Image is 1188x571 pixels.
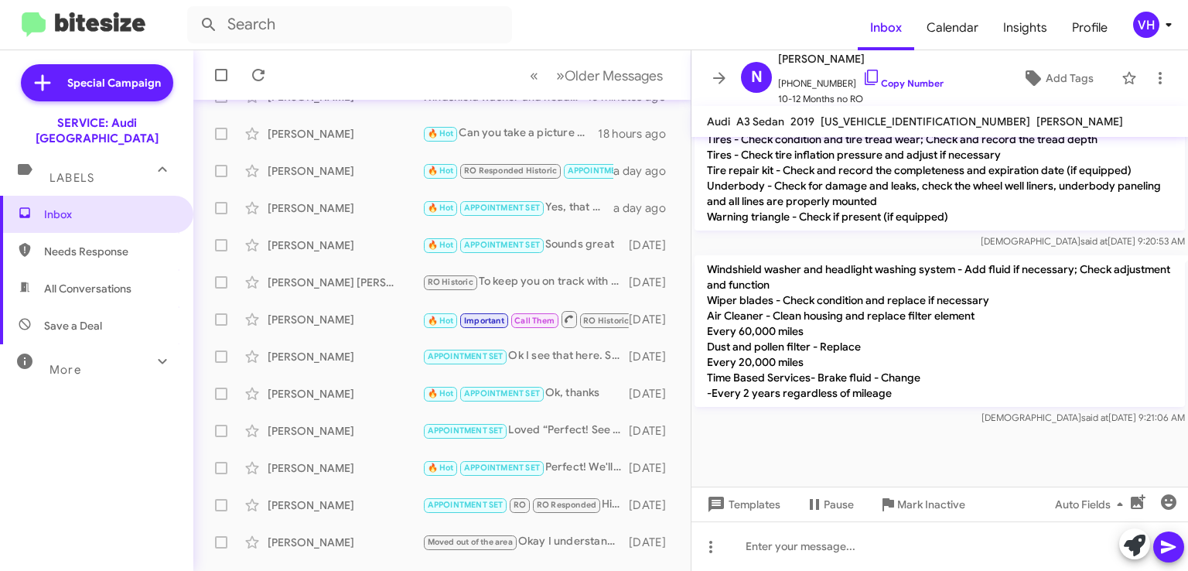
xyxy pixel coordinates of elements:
[422,199,613,217] div: Yes, that works! See you [DATE] 8:30AM.
[1080,235,1108,247] span: said at
[530,66,538,85] span: «
[428,277,473,287] span: RO Historic
[464,463,540,473] span: APPOINTMENT SET
[866,491,978,518] button: Mark Inactive
[268,460,422,476] div: [PERSON_NAME]
[629,535,678,550] div: [DATE]
[44,281,131,296] span: All Conversations
[268,312,422,327] div: [PERSON_NAME]
[21,64,173,101] a: Special Campaign
[778,50,944,68] span: [PERSON_NAME]
[268,275,422,290] div: [PERSON_NAME] [PERSON_NAME]
[629,497,678,513] div: [DATE]
[44,244,176,259] span: Needs Response
[428,316,454,326] span: 🔥 Hot
[422,236,629,254] div: Sounds great
[464,388,540,398] span: APPOINTMENT SET
[556,66,565,85] span: »
[790,115,814,128] span: 2019
[464,203,540,213] span: APPOINTMENT SET
[991,5,1060,50] a: Insights
[49,363,81,377] span: More
[629,312,678,327] div: [DATE]
[613,163,678,179] div: a day ago
[268,126,422,142] div: [PERSON_NAME]
[428,426,504,436] span: APPOINTMENT SET
[422,273,629,291] div: To keep you on track with regular service maintenance on your vehicle, we recommend from 1 year o...
[428,463,454,473] span: 🔥 Hot
[613,200,678,216] div: a day ago
[514,316,555,326] span: Call Them
[568,166,643,176] span: APPOINTMENT SET
[1000,64,1114,92] button: Add Tags
[428,240,454,250] span: 🔥 Hot
[44,207,176,222] span: Inbox
[1043,491,1142,518] button: Auto Fields
[428,166,454,176] span: 🔥 Hot
[268,163,422,179] div: [PERSON_NAME]
[897,491,965,518] span: Mark Inactive
[1060,5,1120,50] a: Profile
[1081,412,1108,423] span: said at
[422,459,629,477] div: Perfect! We'll have one of our drivers call you when they're on the way [DATE] morning.
[268,238,422,253] div: [PERSON_NAME]
[629,349,678,364] div: [DATE]
[428,537,513,547] span: Moved out of the area
[464,240,540,250] span: APPOINTMENT SET
[565,67,663,84] span: Older Messages
[629,423,678,439] div: [DATE]
[268,423,422,439] div: [PERSON_NAME]
[598,126,678,142] div: 18 hours ago
[67,75,161,91] span: Special Campaign
[422,496,629,514] div: Hi [PERSON_NAME], sorry for the late response. When would be the next available appt?
[1055,491,1129,518] span: Auto Fields
[1133,12,1159,38] div: VH
[858,5,914,50] a: Inbox
[521,60,548,91] button: Previous
[428,388,454,398] span: 🔥 Hot
[914,5,991,50] a: Calendar
[981,412,1185,423] span: [DEMOGRAPHIC_DATA] [DATE] 9:21:06 AM
[49,171,94,185] span: Labels
[428,351,504,361] span: APPOINTMENT SET
[422,309,629,329] div: Just a friendly reminder that your annual service is due soon. Your last service was on [DATE]. I...
[464,316,504,326] span: Important
[583,316,629,326] span: RO Historic
[1046,64,1094,92] span: Add Tags
[1120,12,1171,38] button: VH
[707,115,730,128] span: Audi
[793,491,866,518] button: Pause
[862,77,944,89] a: Copy Number
[695,110,1185,231] p: Sunroof systems - Check function (if equipped) Tires - Check condition and tire tread wear; Check...
[751,65,763,90] span: N
[629,460,678,476] div: [DATE]
[268,386,422,402] div: [PERSON_NAME]
[268,349,422,364] div: [PERSON_NAME]
[514,500,526,510] span: RO
[521,60,672,91] nav: Page navigation example
[629,275,678,290] div: [DATE]
[629,238,678,253] div: [DATE]
[268,200,422,216] div: [PERSON_NAME]
[537,500,596,510] span: RO Responded
[187,6,512,43] input: Search
[1036,115,1123,128] span: [PERSON_NAME]
[422,162,613,180] div: Inbound Call
[464,166,557,176] span: RO Responded Historic
[422,533,629,551] div: Okay I understand. Feel free to reach out if I can help in the future!👍
[422,422,629,439] div: Loved “Perfect! See you [DATE].”
[44,318,102,333] span: Save a Deal
[268,497,422,513] div: [PERSON_NAME]
[778,91,944,107] span: 10-12 Months no RO
[695,255,1185,407] p: Windshield washer and headlight washing system - Add fluid if necessary; Check adjustment and fun...
[821,115,1030,128] span: [US_VEHICLE_IDENTIFICATION_NUMBER]
[778,68,944,91] span: [PHONE_NUMBER]
[268,535,422,550] div: [PERSON_NAME]
[422,385,629,402] div: Ok, thanks
[428,500,504,510] span: APPOINTMENT SET
[629,386,678,402] div: [DATE]
[547,60,672,91] button: Next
